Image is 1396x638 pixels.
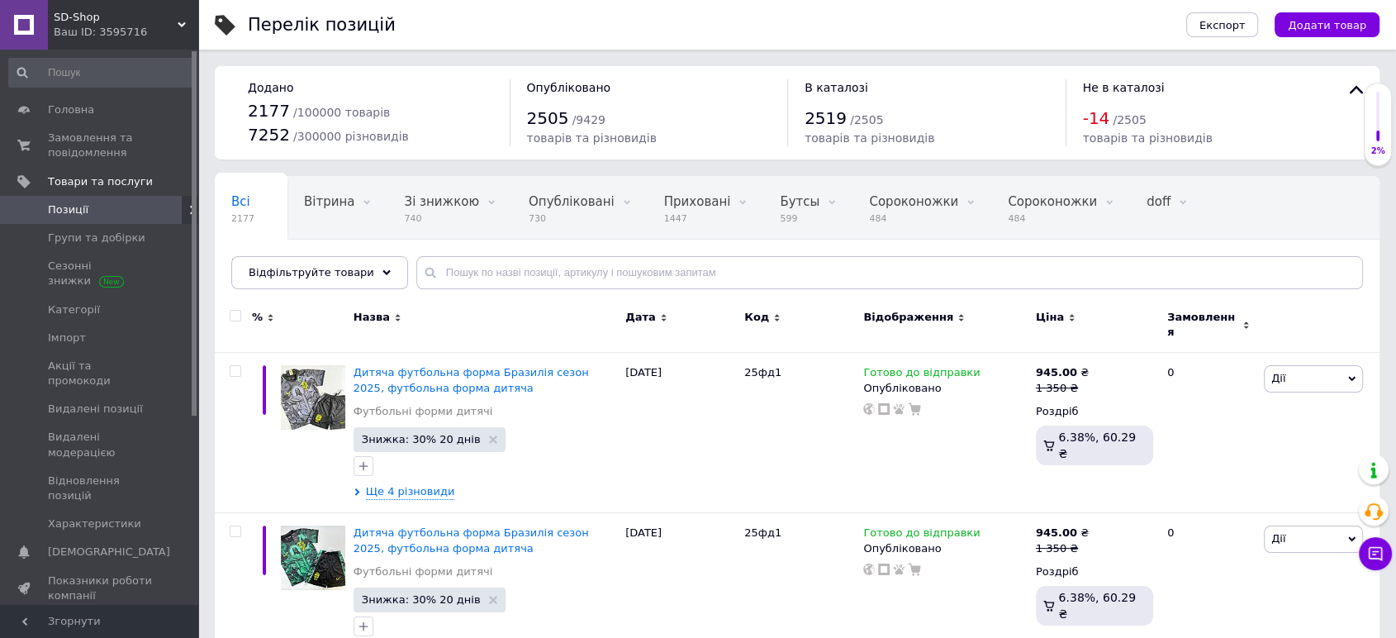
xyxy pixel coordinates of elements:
span: % [252,310,263,325]
span: 740 [404,212,478,225]
span: 484 [1008,212,1097,225]
span: Відфільтруйте товари [249,266,374,279]
span: 2505 [527,108,569,128]
span: Показники роботи компанії [48,574,153,603]
span: Опубліковані [529,194,615,209]
span: [DEMOGRAPHIC_DATA] [48,545,170,559]
span: 25фд1 [744,366,781,379]
div: 1 350 ₴ [1036,541,1089,556]
span: Категорії [48,302,100,317]
span: 25фд1 [744,526,781,539]
span: SD-Shop [54,10,178,25]
div: 0 [1157,353,1260,513]
span: Головна [48,102,94,117]
span: Додати товар [1288,19,1366,31]
span: Ціна [1036,310,1064,325]
span: Сезонні знижки [48,259,153,288]
span: Замовлення та повідомлення [48,131,153,160]
span: Приховані [664,194,731,209]
div: 1 350 ₴ [1036,381,1089,396]
a: Футбольні форми дитячі [354,404,492,419]
span: Ще 4 різновиди [366,484,455,500]
input: Пошук по назві позиції, артикулу і пошуковим запитам [416,256,1363,289]
button: Експорт [1186,12,1259,37]
span: Зі знижкою [404,194,478,209]
div: ₴ [1036,526,1089,540]
a: Дитяча футбольна форма Бразилія сезон 2025, футбольна форма дитяча [354,366,589,393]
span: Дії [1271,372,1285,384]
button: Додати товар [1275,12,1379,37]
a: Дитяча футбольна форма Бразилія сезон 2025, футбольна форма дитяча [354,526,589,554]
span: / 9429 [572,113,605,126]
img: Детская футбольная форма Бразилия сезон 2025, футбольная форма детская [281,526,345,590]
div: 2% [1365,145,1391,157]
span: Відображення [863,310,953,325]
span: Експорт [1199,19,1246,31]
b: 945.00 [1036,366,1077,379]
span: Не в каталозі [1083,81,1165,94]
span: 2519 [805,108,847,128]
span: Знижка: 30% 20 днів [362,594,481,605]
span: Видалені модерацією [48,430,153,459]
span: Знижка: 30% 20 днів [362,434,481,445]
span: 2177 [248,101,290,121]
span: Товари та послуги [48,174,153,189]
span: Акції та промокоди [48,359,153,388]
span: 1447 [664,212,731,225]
span: товарів та різновидів [527,131,657,145]
div: Опубліковано [863,541,1028,556]
span: Опубліковано [527,81,611,94]
span: Видалені позиції [48,402,143,417]
span: Відновлення позицій [48,474,153,503]
span: 7252 [248,125,290,145]
span: -14 [1083,108,1110,128]
div: ₴ [1036,365,1089,380]
span: В каталозі [805,81,868,94]
span: 6.38%, 60.29 ₴ [1058,431,1135,460]
span: doff [1147,194,1170,209]
span: товарів та різновидів [805,131,934,145]
span: 6.38%, 60.29 ₴ [1058,591,1135,621]
div: Перелік позицій [248,17,396,34]
span: Код [744,310,769,325]
div: Роздріб [1036,564,1153,579]
span: Замовлення [1167,310,1238,340]
span: 2177 [231,212,254,225]
span: Дата [625,310,656,325]
span: Сороконожки [869,194,958,209]
button: Чат з покупцем [1359,537,1392,570]
div: Ваш ID: 3595716 [54,25,198,40]
input: Пошук [8,58,194,88]
span: Вітрина [304,194,354,209]
span: / 2505 [850,113,883,126]
span: 484 [869,212,958,225]
span: Кросівки [231,257,288,272]
b: 945.00 [1036,526,1077,539]
span: Характеристики [48,517,141,531]
div: Опубліковано [863,381,1028,396]
span: Сороконожки [1008,194,1097,209]
span: Назва [354,310,390,325]
span: Бутсы [780,194,819,209]
span: / 300000 різновидів [293,130,409,143]
span: / 100000 товарів [293,106,390,119]
span: Дії [1271,532,1285,545]
span: / 2505 [1113,113,1146,126]
span: Готово до відправки [863,526,980,544]
span: Всі [231,194,250,209]
span: Додано [248,81,293,94]
span: Готово до відправки [863,366,980,383]
span: 730 [529,212,615,225]
span: Імпорт [48,331,86,345]
img: Детская футбольная форма Бразилия сезон 2025, футбольная форма детская [281,365,345,430]
span: Позиції [48,202,88,217]
div: [DATE] [621,353,740,513]
div: Роздріб [1036,404,1153,419]
span: товарів та різновидів [1083,131,1213,145]
a: Футбольні форми дитячі [354,564,492,579]
span: Групи та добірки [48,231,145,245]
span: 599 [780,212,819,225]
